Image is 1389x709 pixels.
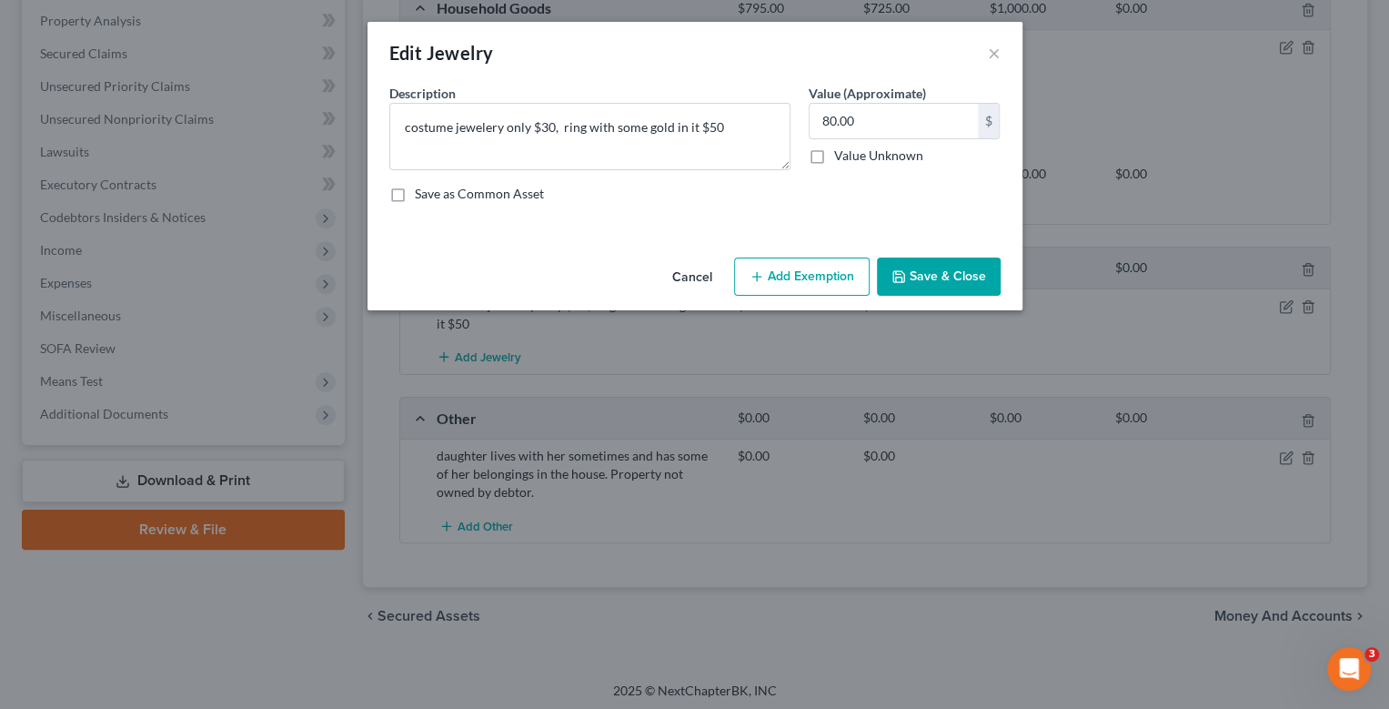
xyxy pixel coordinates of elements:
[810,104,978,138] input: 0.00
[988,42,1001,64] button: ×
[1327,647,1371,691] iframe: Intercom live chat
[389,86,456,101] span: Description
[734,258,870,296] button: Add Exemption
[978,104,1000,138] div: $
[415,185,544,203] label: Save as Common Asset
[1364,647,1379,662] span: 3
[877,258,1001,296] button: Save & Close
[658,259,727,296] button: Cancel
[809,84,926,103] label: Value (Approximate)
[389,40,494,66] div: Edit Jewelry
[834,147,923,165] label: Value Unknown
